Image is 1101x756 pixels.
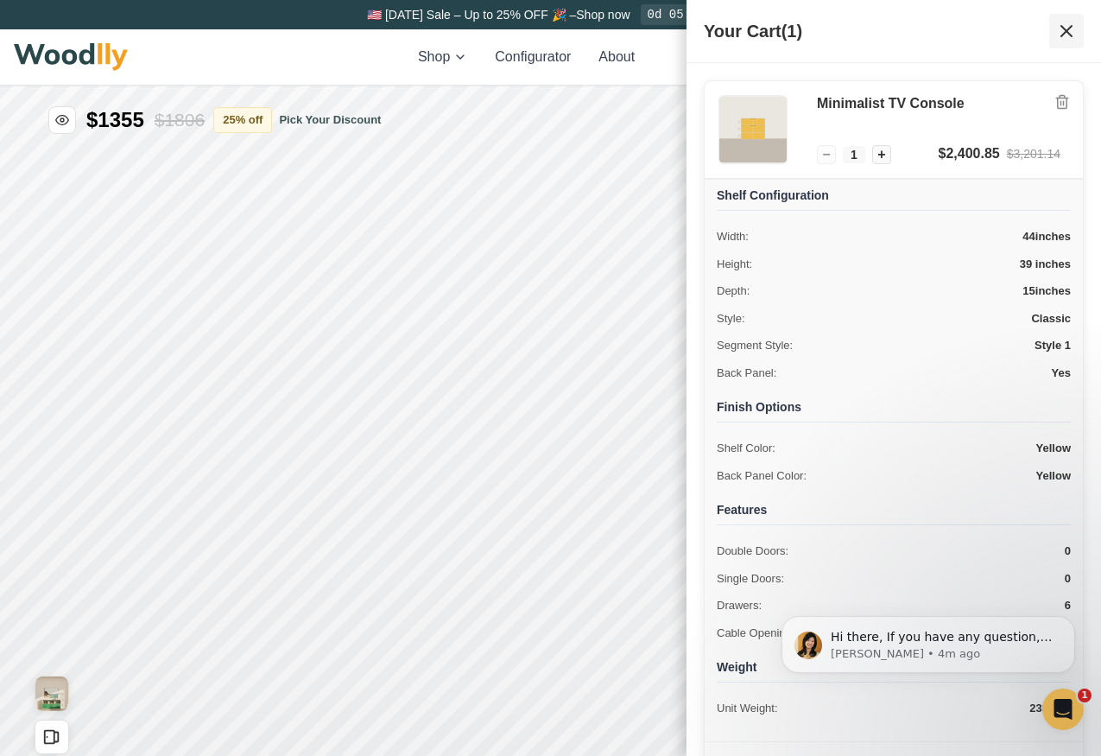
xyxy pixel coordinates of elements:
[1054,226,1073,242] span: +5"
[1020,256,1071,273] span: 39 inches
[820,503,848,514] span: NEW
[1018,279,1046,297] span: 63 "
[1050,90,1074,114] button: Remove item
[213,22,272,48] button: 25% off
[1042,689,1084,730] iframe: Intercom live chat
[1018,346,1046,364] span: 33 "
[35,591,69,626] button: View Gallery
[818,24,982,49] h1: Click to rename
[818,597,892,615] span: Off
[717,543,788,560] span: Double Doors:
[14,43,128,71] img: Woodlly
[717,365,776,382] span: Back Panel:
[35,591,68,626] img: Gallery
[717,440,775,457] span: Shelf Color:
[939,143,1000,164] div: $2,400.85
[717,467,807,485] span: Back Panel Color:
[872,145,891,164] button: Increase quantity
[717,398,1071,422] h4: Finish Options
[892,512,921,542] button: White
[818,226,832,242] span: -5"
[818,569,1073,587] h4: Back Panel
[964,511,995,543] button: Green
[818,279,853,297] span: Width
[901,598,935,615] input: Off
[717,310,745,327] span: Style:
[717,625,800,642] span: Cable Openings:
[719,96,787,163] img: Minimalist TV Console
[1022,228,1071,245] span: 44 inches
[1052,365,1071,382] span: Yes
[418,47,467,67] button: Shop
[717,658,1071,683] h4: Weight
[946,597,1020,615] span: Color Off
[576,8,630,22] a: Shop now
[818,411,855,429] span: Depth
[756,580,1101,709] iframe: Intercom notifications message
[949,436,1073,469] button: 15"
[818,637,1073,675] button: Add to Cart
[949,143,1073,176] button: Style 2
[1036,467,1071,485] span: Yellow
[48,21,76,48] button: Toggle price visibility
[279,26,381,43] button: Pick Your Discount
[818,682,1073,720] button: Add to Wishlist
[717,187,1071,211] h4: Shelf Configuration
[818,436,942,469] button: 11"
[818,143,942,176] button: Style 1
[704,18,802,44] h2: Your Cart (1)
[1022,283,1071,300] span: 15 inches
[817,95,1060,113] h3: Minimalist TV Console
[1035,337,1071,354] span: Style 1
[717,283,750,300] span: Depth:
[1036,440,1071,457] span: Yellow
[1065,570,1071,588] span: 0
[1065,543,1071,560] span: 0
[843,146,865,163] span: 1
[641,4,734,25] div: 0d 05:11:00
[1028,598,1063,615] input: Color Off
[35,677,69,712] button: Show Dimensions
[717,597,762,614] span: Drawers:
[717,501,1071,525] h4: Features
[1031,310,1071,327] span: Classic
[598,47,635,67] button: About
[818,346,857,364] span: Height
[928,512,958,542] button: Yellow
[717,570,784,588] span: Single Doors:
[856,512,885,542] button: Black
[1033,201,1073,219] span: Center
[495,47,571,67] button: Configurator
[923,226,962,242] span: Center
[863,97,899,112] span: Classic
[717,337,793,354] span: Segment Style:
[991,97,1030,112] span: Modern
[367,8,576,22] span: 🇺🇸 [DATE] Sale – Up to 25% OFF 🎉 –
[35,634,69,669] button: Open All Doors and Drawers
[1007,145,1060,163] div: $3,201.14
[819,512,849,542] button: NEW
[717,700,778,717] span: Unit Weight:
[1037,512,1066,542] button: Blue
[1001,512,1030,542] button: Red
[717,256,752,273] span: Height:
[1078,689,1092,702] span: 1
[818,201,914,219] span: Vertical Position
[717,228,749,245] span: Width:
